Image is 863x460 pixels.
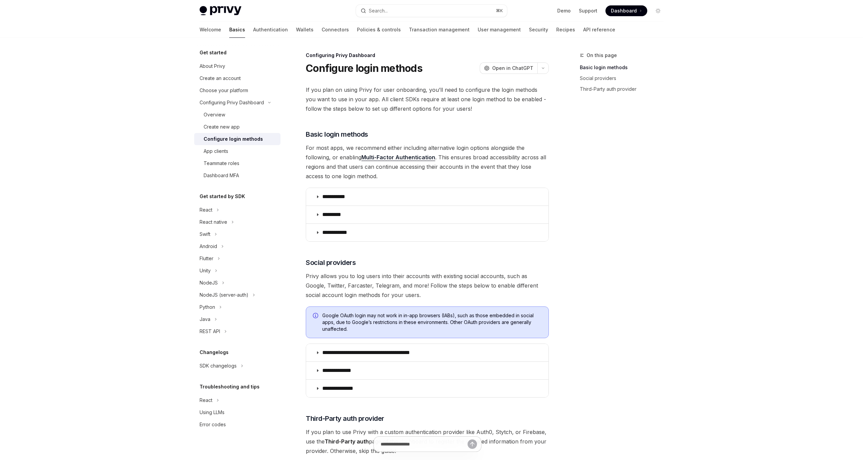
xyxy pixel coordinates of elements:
[194,406,280,418] a: Using LLMs
[580,73,669,84] a: Social providers
[194,145,280,157] a: App clients
[587,51,617,59] span: On this page
[356,5,507,17] button: Search...⌘K
[200,74,241,82] div: Create an account
[200,279,218,287] div: NodeJS
[409,22,470,38] a: Transaction management
[200,230,210,238] div: Swift
[580,62,669,73] a: Basic login methods
[200,6,241,16] img: light logo
[313,313,320,320] svg: Info
[200,421,226,429] div: Error codes
[200,267,211,275] div: Unity
[480,62,537,74] button: Open in ChatGPT
[204,123,240,131] div: Create new app
[306,143,549,181] span: For most apps, we recommend either including alternative login options alongside the following, o...
[253,22,288,38] a: Authentication
[468,439,477,449] button: Send message
[357,22,401,38] a: Policies & controls
[200,348,229,356] h5: Changelogs
[229,22,245,38] a: Basics
[296,22,314,38] a: Wallets
[200,242,217,250] div: Android
[306,130,368,139] span: Basic login methods
[194,418,280,431] a: Error codes
[653,5,663,16] button: Toggle dark mode
[200,86,248,94] div: Choose your platform
[194,169,280,182] a: Dashboard MFA
[200,291,248,299] div: NodeJS (server-auth)
[194,133,280,145] a: Configure login methods
[611,7,637,14] span: Dashboard
[194,109,280,121] a: Overview
[204,111,225,119] div: Overview
[529,22,548,38] a: Security
[306,271,549,300] span: Privy allows you to log users into their accounts with existing social accounts, such as Google, ...
[369,7,388,15] div: Search...
[200,408,225,416] div: Using LLMs
[200,254,213,263] div: Flutter
[556,22,575,38] a: Recipes
[200,62,225,70] div: About Privy
[200,218,227,226] div: React native
[306,62,422,74] h1: Configure login methods
[306,258,356,267] span: Social providers
[306,85,549,113] span: If you plan on using Privy for user onboarding, you’ll need to configure the login methods you wa...
[200,362,237,370] div: SDK changelogs
[200,22,221,38] a: Welcome
[306,52,549,59] div: Configuring Privy Dashboard
[204,147,228,155] div: App clients
[478,22,521,38] a: User management
[200,303,215,311] div: Python
[204,171,239,180] div: Dashboard MFA
[194,157,280,169] a: Teammate roles
[200,99,264,107] div: Configuring Privy Dashboard
[306,427,549,456] span: If you plan to use Privy with a custom authentication provider like Auth0, Stytch, or Firebase, u...
[557,7,571,14] a: Demo
[200,192,245,200] h5: Get started by SDK
[361,154,435,161] a: Multi-Factor Authentication
[200,327,220,335] div: REST API
[200,49,227,57] h5: Get started
[194,72,280,84] a: Create an account
[194,60,280,72] a: About Privy
[200,206,212,214] div: React
[306,414,384,423] span: Third-Party auth provider
[583,22,615,38] a: API reference
[605,5,647,16] a: Dashboard
[322,312,542,332] span: Google OAuth login may not work in in-app browsers (IABs), such as those embedded in social apps,...
[322,22,349,38] a: Connectors
[492,65,533,72] span: Open in ChatGPT
[200,315,210,323] div: Java
[580,84,669,94] a: Third-Party auth provider
[204,135,263,143] div: Configure login methods
[194,84,280,97] a: Choose your platform
[204,159,239,167] div: Teammate roles
[194,121,280,133] a: Create new app
[200,383,260,391] h5: Troubleshooting and tips
[496,8,503,13] span: ⌘ K
[579,7,597,14] a: Support
[200,396,212,404] div: React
